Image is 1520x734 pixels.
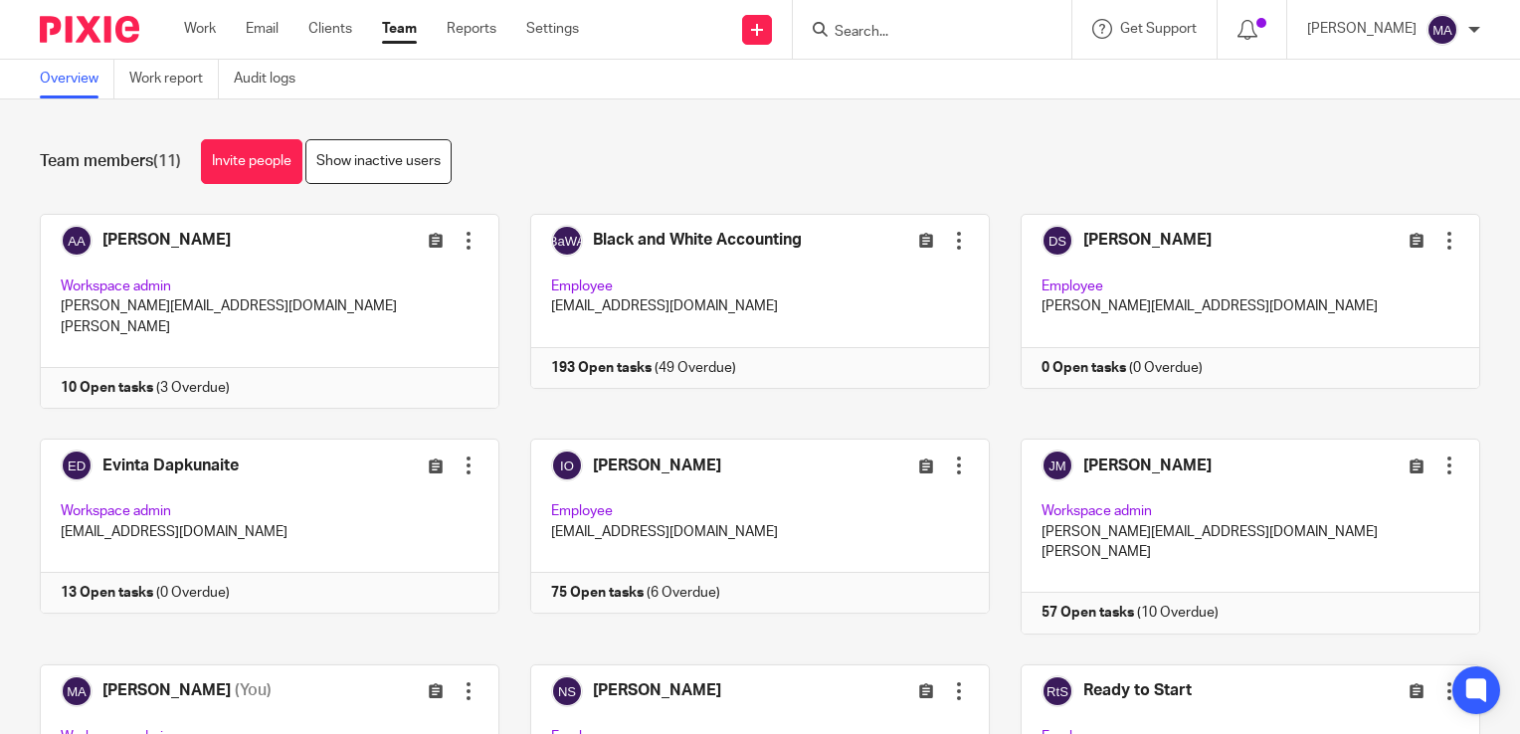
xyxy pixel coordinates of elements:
[201,139,302,184] a: Invite people
[40,16,139,43] img: Pixie
[234,60,310,98] a: Audit logs
[833,24,1012,42] input: Search
[246,19,279,39] a: Email
[1307,19,1417,39] p: [PERSON_NAME]
[305,139,452,184] a: Show inactive users
[153,153,181,169] span: (11)
[382,19,417,39] a: Team
[184,19,216,39] a: Work
[1426,14,1458,46] img: svg%3E
[526,19,579,39] a: Settings
[40,60,114,98] a: Overview
[1120,22,1197,36] span: Get Support
[447,19,496,39] a: Reports
[40,151,181,172] h1: Team members
[129,60,219,98] a: Work report
[308,19,352,39] a: Clients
